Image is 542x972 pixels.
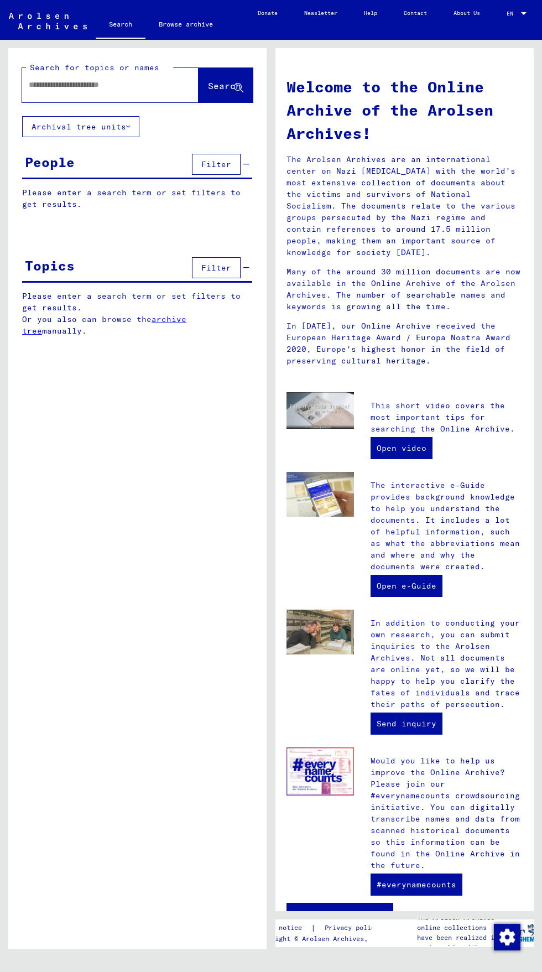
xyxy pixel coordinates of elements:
p: The Arolsen Archives are an international center on Nazi [MEDICAL_DATA] with the world’s most ext... [286,154,523,258]
img: Arolsen_neg.svg [9,13,87,29]
a: Send inquiry [371,713,442,735]
p: have been realized in partnership with [417,933,502,953]
div: | [256,922,392,934]
a: #everynamecounts [371,874,462,896]
div: Topics [25,256,75,276]
p: The interactive e-Guide provides background knowledge to help you understand the documents. It in... [371,480,523,573]
span: EN [507,11,519,17]
p: Please enter a search term or set filters to get results. Or you also can browse the manually. [22,290,253,337]
a: Open UNESCO website [286,903,393,925]
a: Browse archive [145,11,226,38]
div: Change consent [493,923,520,950]
p: Many of the around 30 million documents are now available in the Online Archive of the Arolsen Ar... [286,266,523,313]
p: This short video covers the most important tips for searching the Online Archive. [371,400,523,435]
img: Change consent [494,924,520,950]
a: Open video [371,437,432,459]
mat-label: Search for topics or names [30,63,159,72]
button: Archival tree units [22,116,139,137]
img: inquiries.jpg [286,610,354,655]
a: Privacy policy [316,922,392,934]
a: Legal notice [256,922,311,934]
p: Please enter a search term or set filters to get results. [22,187,252,210]
h1: Welcome to the Online Archive of the Arolsen Archives! [286,75,523,145]
p: Copyright © Arolsen Archives, 2021 [256,934,392,944]
img: eguide.jpg [286,472,354,517]
span: Filter [201,159,231,169]
button: Filter [192,154,241,175]
p: In [DATE], our Online Archive received the European Heritage Award / Europa Nostra Award 2020, Eu... [286,320,523,367]
div: People [25,152,75,172]
a: archive tree [22,314,186,336]
img: enc.jpg [286,747,354,796]
a: Open e-Guide [371,575,442,597]
a: Search [96,11,145,40]
button: Search [199,68,253,102]
p: The Arolsen Archives online collections [417,913,502,933]
img: video.jpg [286,392,354,429]
span: Search [208,80,241,91]
p: Would you like to help us improve the Online Archive? Please join our #everynamecounts crowdsourc... [371,755,523,871]
p: In addition to conducting your own research, you can submit inquiries to the Arolsen Archives. No... [371,617,523,710]
span: Filter [201,263,231,273]
button: Filter [192,257,241,278]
